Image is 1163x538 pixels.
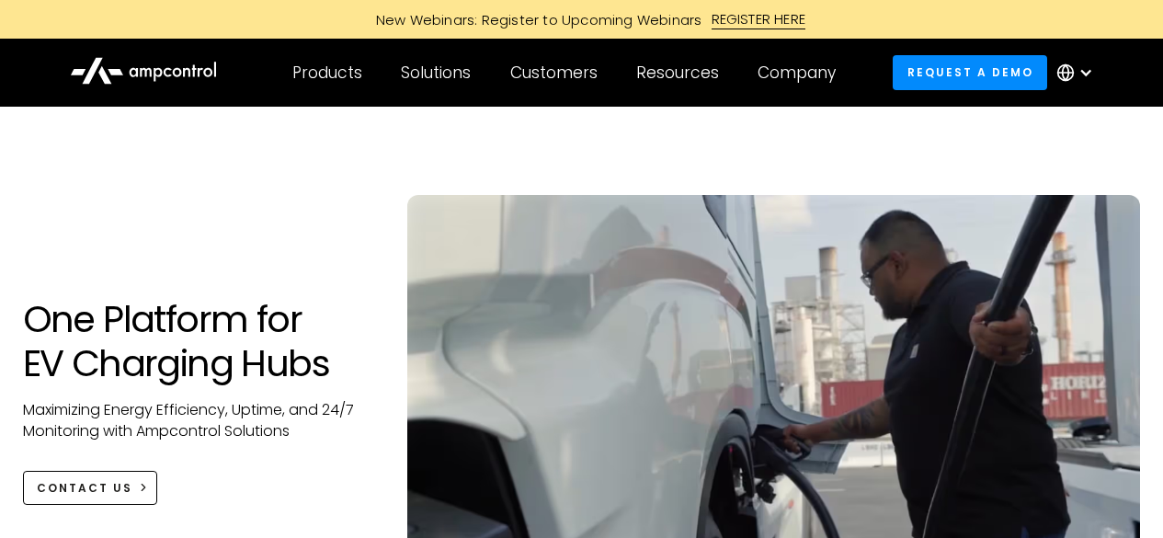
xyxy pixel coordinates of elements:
div: Products [292,63,362,83]
div: REGISTER HERE [712,9,806,29]
p: Maximizing Energy Efficiency, Uptime, and 24/7 Monitoring with Ampcontrol Solutions [23,400,371,441]
a: New Webinars: Register to Upcoming WebinarsREGISTER HERE [168,9,996,29]
div: Customers [510,63,598,83]
div: CONTACT US [37,480,132,497]
h1: One Platform for EV Charging Hubs [23,297,371,385]
div: Company [758,63,836,83]
div: New Webinars: Register to Upcoming Webinars [358,10,712,29]
a: CONTACT US [23,471,158,505]
div: Solutions [401,63,471,83]
a: Request a demo [893,55,1047,89]
div: Resources [636,63,719,83]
